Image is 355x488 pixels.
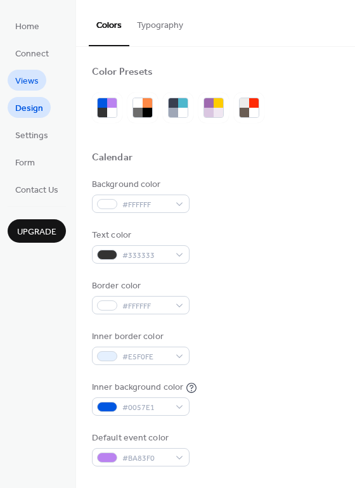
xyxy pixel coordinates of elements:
div: Background color [92,178,187,191]
div: Border color [92,279,187,293]
a: Views [8,70,46,91]
div: Color Presets [92,66,153,79]
span: #0057E1 [122,401,169,414]
span: Contact Us [15,184,58,197]
span: Design [15,102,43,115]
div: Inner border color [92,330,187,344]
span: Settings [15,129,48,143]
a: Form [8,151,42,172]
button: Upgrade [8,219,66,243]
span: Upgrade [17,226,56,239]
a: Settings [8,124,56,145]
a: Contact Us [8,179,66,200]
span: Home [15,20,39,34]
span: #FFFFFF [122,300,169,313]
a: Design [8,97,51,118]
span: #E5F0FE [122,350,169,364]
a: Home [8,15,47,36]
span: #333333 [122,249,169,262]
span: Connect [15,48,49,61]
div: Default event color [92,432,187,445]
span: #BA83F0 [122,452,169,465]
div: Text color [92,229,187,242]
div: Inner background color [92,381,183,394]
span: Views [15,75,39,88]
a: Connect [8,42,56,63]
span: #FFFFFF [122,198,169,212]
span: Form [15,157,35,170]
div: Calendar [92,151,132,165]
